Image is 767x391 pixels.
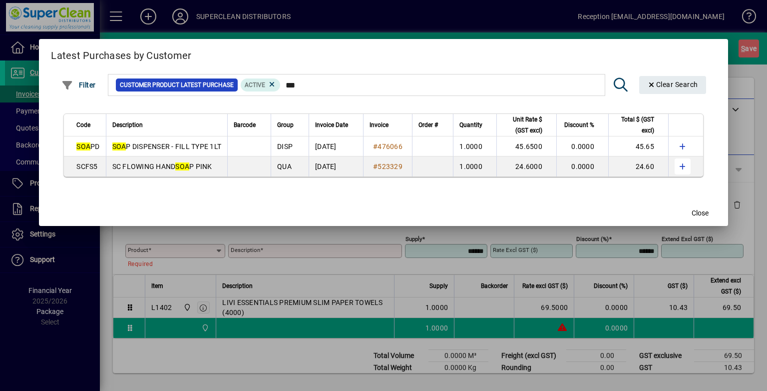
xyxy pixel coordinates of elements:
div: Group [277,119,303,130]
em: SOA [175,162,189,170]
div: Unit Rate $ (GST excl) [503,114,551,136]
button: Filter [59,76,98,94]
span: Description [112,119,143,130]
span: 523329 [378,162,402,170]
span: Barcode [234,119,256,130]
td: [DATE] [309,136,363,156]
span: Total $ (GST excl) [615,114,654,136]
span: # [373,162,378,170]
span: Active [245,81,265,88]
em: SOA [112,142,126,150]
td: 24.6000 [496,156,556,176]
td: 0.0000 [556,136,608,156]
span: SC FLOWING HAND P PINK [112,162,212,170]
div: Quantity [459,119,491,130]
a: #476066 [370,141,406,152]
div: Description [112,119,222,130]
div: Invoice [370,119,406,130]
mat-chip: Product Activation Status: Active [241,78,281,91]
div: Code [76,119,99,130]
span: 476066 [378,142,402,150]
td: 24.60 [608,156,668,176]
span: P DISPENSER - FILL TYPE 1LT [112,142,222,150]
span: # [373,142,378,150]
div: Total $ (GST excl) [615,114,663,136]
button: Close [684,204,716,222]
div: Order # [418,119,447,130]
span: QUA [277,162,292,170]
span: SCFS5 [76,162,97,170]
span: Quantity [459,119,482,130]
td: 45.65 [608,136,668,156]
span: DISP [277,142,293,150]
td: 1.0000 [453,156,496,176]
span: PD [76,142,99,150]
td: 1.0000 [453,136,496,156]
div: Invoice Date [315,119,357,130]
span: Group [277,119,294,130]
td: [DATE] [309,156,363,176]
span: Order # [418,119,438,130]
span: Filter [61,81,96,89]
td: 0.0000 [556,156,608,176]
span: Close [692,208,709,218]
span: Code [76,119,90,130]
span: Clear Search [647,80,698,88]
a: #523329 [370,161,406,172]
span: Customer Product Latest Purchase [120,80,234,90]
h2: Latest Purchases by Customer [39,39,728,68]
span: Invoice [370,119,388,130]
span: Invoice Date [315,119,348,130]
div: Barcode [234,119,265,130]
em: SOA [76,142,90,150]
div: Discount % [563,119,603,130]
span: Discount % [564,119,594,130]
button: Clear [639,76,706,94]
td: 45.6500 [496,136,556,156]
span: Unit Rate $ (GST excl) [503,114,542,136]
